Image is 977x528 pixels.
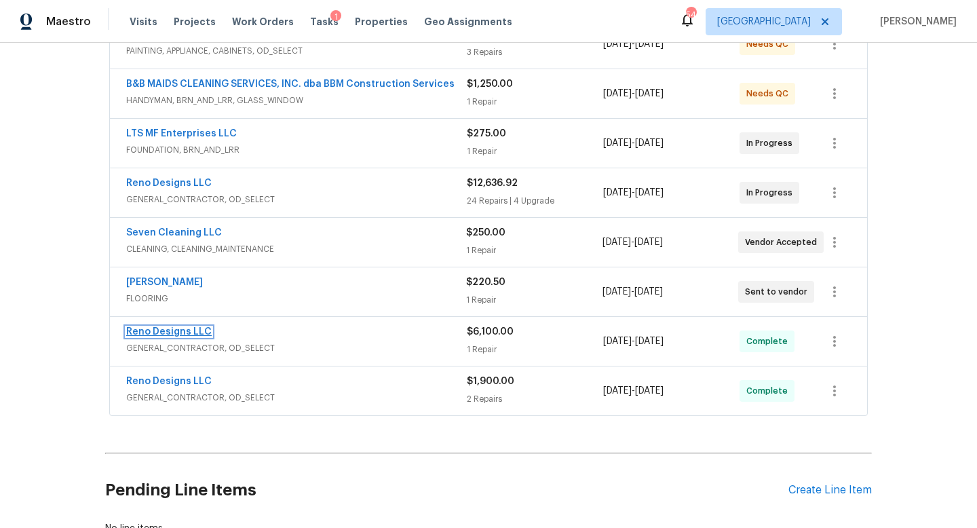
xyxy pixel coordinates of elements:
span: Sent to vendor [745,285,813,299]
div: 2 Repairs [467,392,603,406]
span: Geo Assignments [424,15,512,29]
div: 1 Repair [467,343,603,356]
span: GENERAL_CONTRACTOR, OD_SELECT [126,391,467,404]
div: 54 [686,8,695,22]
a: B&B MAIDS CLEANING SERVICES, INC. dba BBM Construction Services [126,79,455,89]
a: Reno Designs LLC [126,178,212,188]
span: CLEANING, CLEANING_MAINTENANCE [126,242,466,256]
a: LTS MF Enterprises LLC [126,129,237,138]
span: Properties [355,15,408,29]
span: Tasks [310,17,339,26]
span: - [603,384,664,398]
span: $1,900.00 [467,377,514,386]
div: 1 Repair [466,293,602,307]
span: GENERAL_CONTRACTOR, OD_SELECT [126,341,467,355]
span: [DATE] [603,188,632,197]
span: In Progress [746,136,798,150]
span: - [603,37,664,51]
span: - [602,285,663,299]
span: [GEOGRAPHIC_DATA] [717,15,811,29]
span: [DATE] [634,238,663,247]
span: $220.50 [466,278,505,287]
div: 24 Repairs | 4 Upgrade [467,194,603,208]
div: 3 Repairs [467,45,603,59]
span: [DATE] [603,138,632,148]
div: 1 [330,10,341,24]
div: Create Line Item [788,484,872,497]
span: [DATE] [603,39,632,49]
span: $6,100.00 [467,327,514,337]
span: Needs QC [746,87,794,100]
span: $275.00 [467,129,506,138]
div: 1 Repair [467,145,603,158]
span: Complete [746,384,793,398]
a: Reno Designs LLC [126,327,212,337]
span: Vendor Accepted [745,235,822,249]
span: $250.00 [466,228,505,238]
span: Maestro [46,15,91,29]
span: [PERSON_NAME] [875,15,957,29]
span: FLOORING [126,292,466,305]
span: [DATE] [635,138,664,148]
span: - [603,136,664,150]
span: FOUNDATION, BRN_AND_LRR [126,143,467,157]
span: [DATE] [602,287,631,297]
a: Seven Cleaning LLC [126,228,222,238]
a: Reno Designs LLC [126,377,212,386]
span: Complete [746,335,793,348]
span: Needs QC [746,37,794,51]
span: [DATE] [603,386,632,396]
span: $12,636.92 [467,178,518,188]
span: [DATE] [635,188,664,197]
span: - [603,186,664,200]
a: [PERSON_NAME] [126,278,203,287]
span: [DATE] [603,89,632,98]
span: [DATE] [635,337,664,346]
span: $1,250.00 [467,79,513,89]
span: Visits [130,15,157,29]
h2: Pending Line Items [105,459,788,522]
span: PAINTING, APPLIANCE, CABINETS, OD_SELECT [126,44,467,58]
span: [DATE] [635,386,664,396]
span: HANDYMAN, BRN_AND_LRR, GLASS_WINDOW [126,94,467,107]
span: Work Orders [232,15,294,29]
span: [DATE] [635,39,664,49]
div: 1 Repair [466,244,602,257]
div: 1 Repair [467,95,603,109]
span: [DATE] [634,287,663,297]
span: - [603,87,664,100]
span: - [603,335,664,348]
span: Projects [174,15,216,29]
span: GENERAL_CONTRACTOR, OD_SELECT [126,193,467,206]
span: In Progress [746,186,798,200]
span: [DATE] [603,337,632,346]
span: [DATE] [635,89,664,98]
span: - [602,235,663,249]
span: [DATE] [602,238,631,247]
